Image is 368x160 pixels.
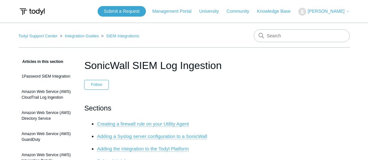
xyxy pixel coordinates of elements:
[84,58,284,73] h1: SonicWall SIEM Log Ingestion
[106,34,139,38] a: SIEM Integrations
[199,8,225,15] a: University
[298,8,349,16] button: [PERSON_NAME]
[97,146,189,152] a: Adding the integration to the Todyl Platform
[257,8,297,15] a: Knowledge Base
[19,128,75,146] a: Amazon Web Service (AWS) GuardDuty
[19,6,46,18] img: Todyl Support Center Help Center home page
[97,133,207,139] a: Adding a Syslog server configuration to a SonicWall
[19,34,59,38] li: Todyl Support Center
[100,34,139,38] li: SIEM Integrations
[84,80,109,89] button: Follow Article
[19,70,75,82] a: 1Password SIEM Integration
[19,107,75,125] a: Amazon Web Service (AWS) Directory Service
[19,59,63,64] span: Articles in this section
[308,9,344,14] span: [PERSON_NAME]
[98,6,146,17] a: Submit a Request
[227,8,256,15] a: Community
[19,34,58,38] a: Todyl Support Center
[254,29,350,42] input: Search
[97,121,189,127] a: Creating a firewall rule on your Utility Agent
[65,34,99,38] a: Integration Guides
[152,8,198,15] a: Management Portal
[59,34,100,38] li: Integration Guides
[84,103,284,114] h2: Sections
[19,86,75,103] a: Amazon Web Service (AWS) CloudTrail Log Ingestion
